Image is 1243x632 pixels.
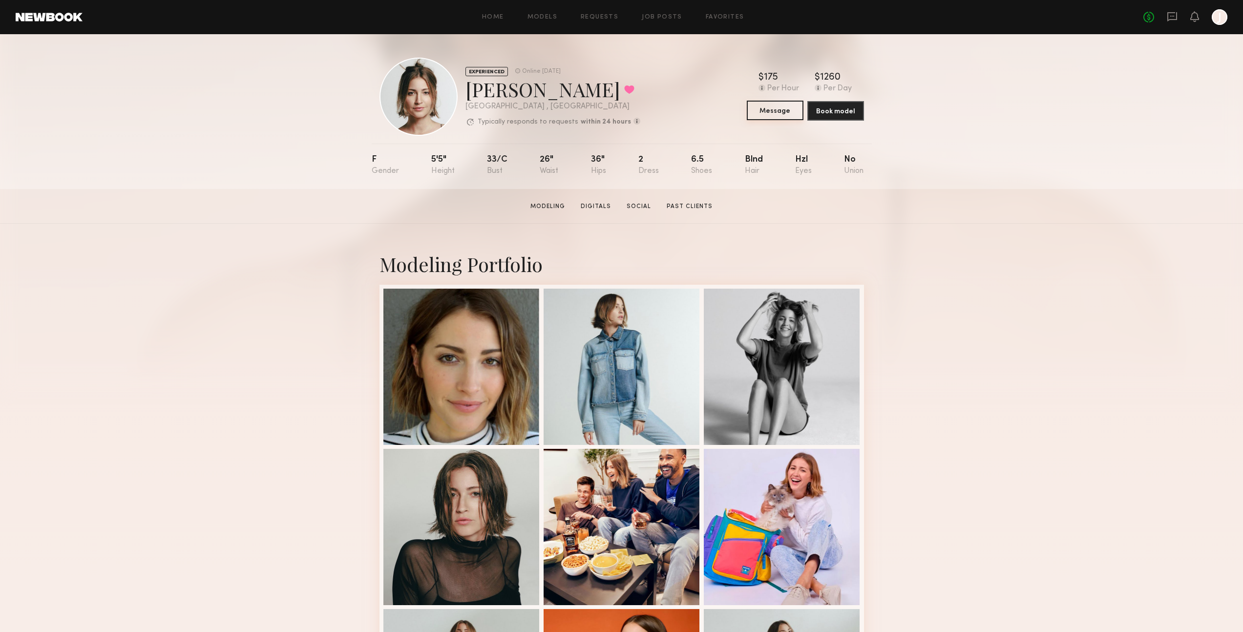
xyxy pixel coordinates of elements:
[465,103,640,111] div: [GEOGRAPHIC_DATA] , [GEOGRAPHIC_DATA]
[372,155,399,175] div: F
[487,155,507,175] div: 33/c
[795,155,812,175] div: Hzl
[764,73,778,83] div: 175
[820,73,841,83] div: 1260
[465,76,640,102] div: [PERSON_NAME]
[527,14,557,21] a: Models
[823,84,852,93] div: Per Day
[815,73,820,83] div: $
[482,14,504,21] a: Home
[1212,9,1227,25] a: J
[807,101,864,121] button: Book model
[591,155,606,175] div: 36"
[844,155,864,175] div: No
[767,84,799,93] div: Per Hour
[379,251,864,277] div: Modeling Portfolio
[638,155,659,175] div: 2
[663,202,716,211] a: Past Clients
[706,14,744,21] a: Favorites
[527,202,569,211] a: Modeling
[758,73,764,83] div: $
[540,155,558,175] div: 26"
[642,14,682,21] a: Job Posts
[581,14,618,21] a: Requests
[478,119,578,126] p: Typically responds to requests
[745,155,763,175] div: Blnd
[691,155,712,175] div: 6.5
[747,101,803,120] button: Message
[577,202,615,211] a: Digitals
[522,68,561,75] div: Online [DATE]
[623,202,655,211] a: Social
[465,67,508,76] div: EXPERIENCED
[581,119,631,126] b: within 24 hours
[431,155,455,175] div: 5'5"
